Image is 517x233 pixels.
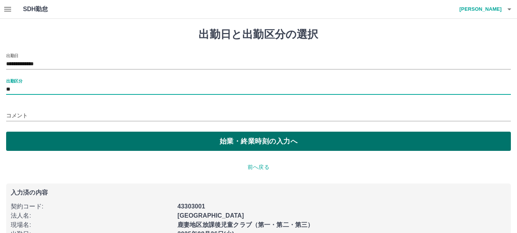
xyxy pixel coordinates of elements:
h1: 出勤日と出勤区分の選択 [6,28,511,41]
p: 法人名 : [11,211,173,220]
label: 出勤日 [6,53,18,58]
p: 入力済の内容 [11,190,506,196]
p: 現場名 : [11,220,173,230]
label: 出勤区分 [6,78,22,84]
button: 始業・終業時刻の入力へ [6,132,511,151]
b: [GEOGRAPHIC_DATA] [177,212,244,219]
b: 鹿妻地区放課後児童クラブ（第一・第二・第三） [177,221,313,228]
p: 前へ戻る [6,163,511,171]
b: 43303001 [177,203,205,210]
p: 契約コード : [11,202,173,211]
